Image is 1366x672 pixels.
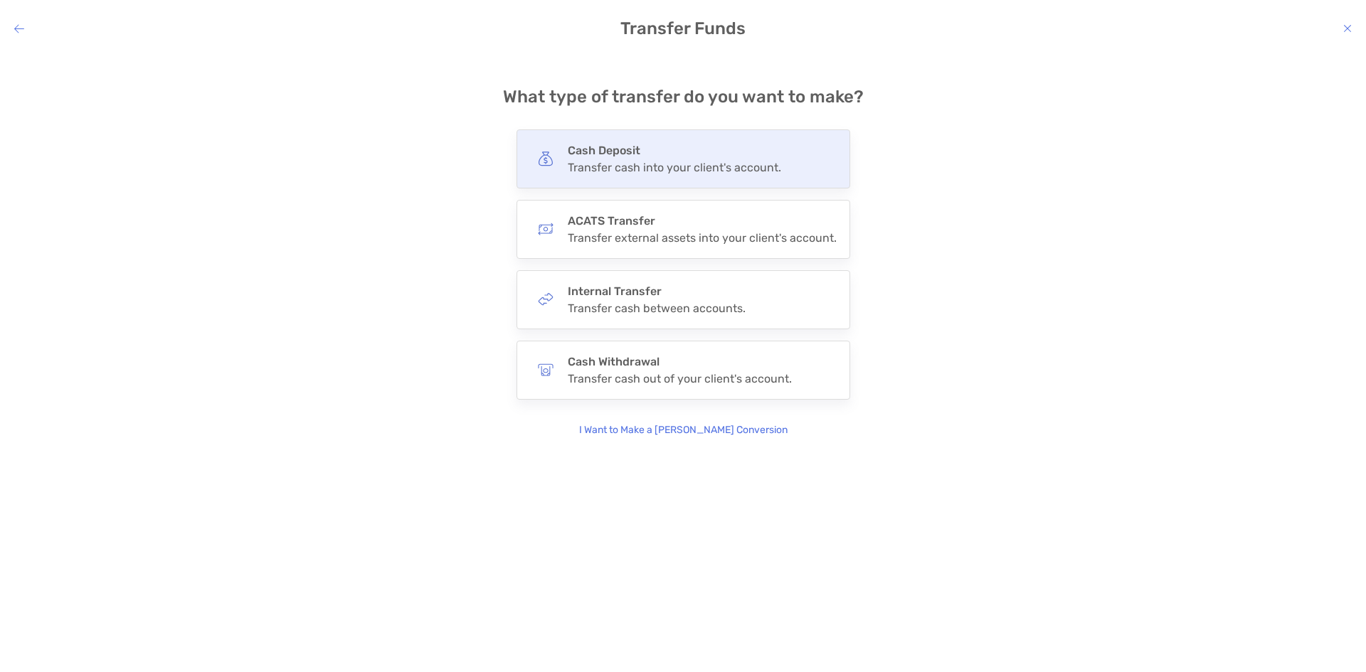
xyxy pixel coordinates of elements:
[538,221,554,237] img: button icon
[568,302,746,315] div: Transfer cash between accounts.
[538,292,554,307] img: button icon
[503,87,864,107] h4: What type of transfer do you want to make?
[568,231,837,245] div: Transfer external assets into your client's account.
[579,422,788,438] p: I Want to Make a [PERSON_NAME] Conversion
[538,362,554,378] img: button icon
[568,355,792,368] h4: Cash Withdrawal
[568,284,746,298] h4: Internal Transfer
[568,214,837,228] h4: ACATS Transfer
[538,151,554,166] img: button icon
[568,144,781,157] h4: Cash Deposit
[568,372,792,385] div: Transfer cash out of your client's account.
[568,161,781,174] div: Transfer cash into your client's account.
